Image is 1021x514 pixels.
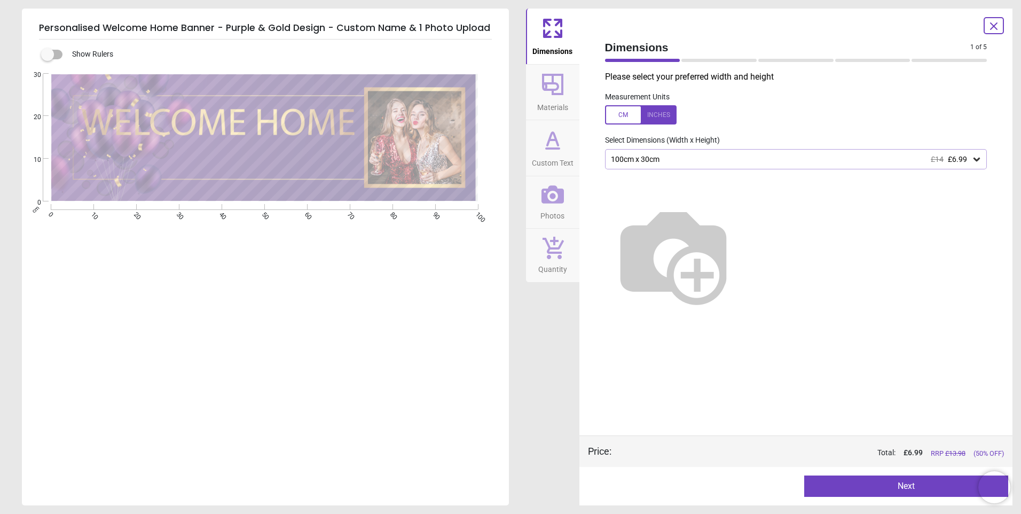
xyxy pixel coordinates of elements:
[526,9,579,64] button: Dimensions
[970,43,987,52] span: 1 of 5
[978,471,1010,503] iframe: Brevo live chat
[931,449,965,458] span: RRP
[537,97,568,113] span: Materials
[526,229,579,282] button: Quantity
[21,71,41,80] span: 30
[908,448,923,457] span: 6.99
[526,65,579,120] button: Materials
[627,448,1004,458] div: Total:
[21,198,41,207] span: 0
[945,449,965,457] span: £ 13.98
[931,155,944,163] span: £14
[48,48,509,61] div: Show Rulers
[596,135,720,146] label: Select Dimensions (Width x Height)
[21,113,41,122] span: 20
[538,259,567,275] span: Quantity
[904,448,923,458] span: £
[532,153,574,169] span: Custom Text
[605,92,670,103] label: Measurement Units
[973,449,1004,458] span: (50% OFF)
[605,71,996,83] p: Please select your preferred width and height
[526,176,579,229] button: Photos
[526,120,579,176] button: Custom Text
[588,445,611,458] div: Price :
[948,155,967,163] span: £6.99
[605,40,971,55] span: Dimensions
[532,41,572,57] span: Dimensions
[610,155,972,164] div: 100cm x 30cm
[605,186,742,323] img: Helper for size comparison
[540,206,564,222] span: Photos
[804,476,1008,497] button: Next
[21,155,41,165] span: 10
[39,17,492,40] h5: Personalised Welcome Home Banner - Purple & Gold Design - Custom Name & 1 Photo Upload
